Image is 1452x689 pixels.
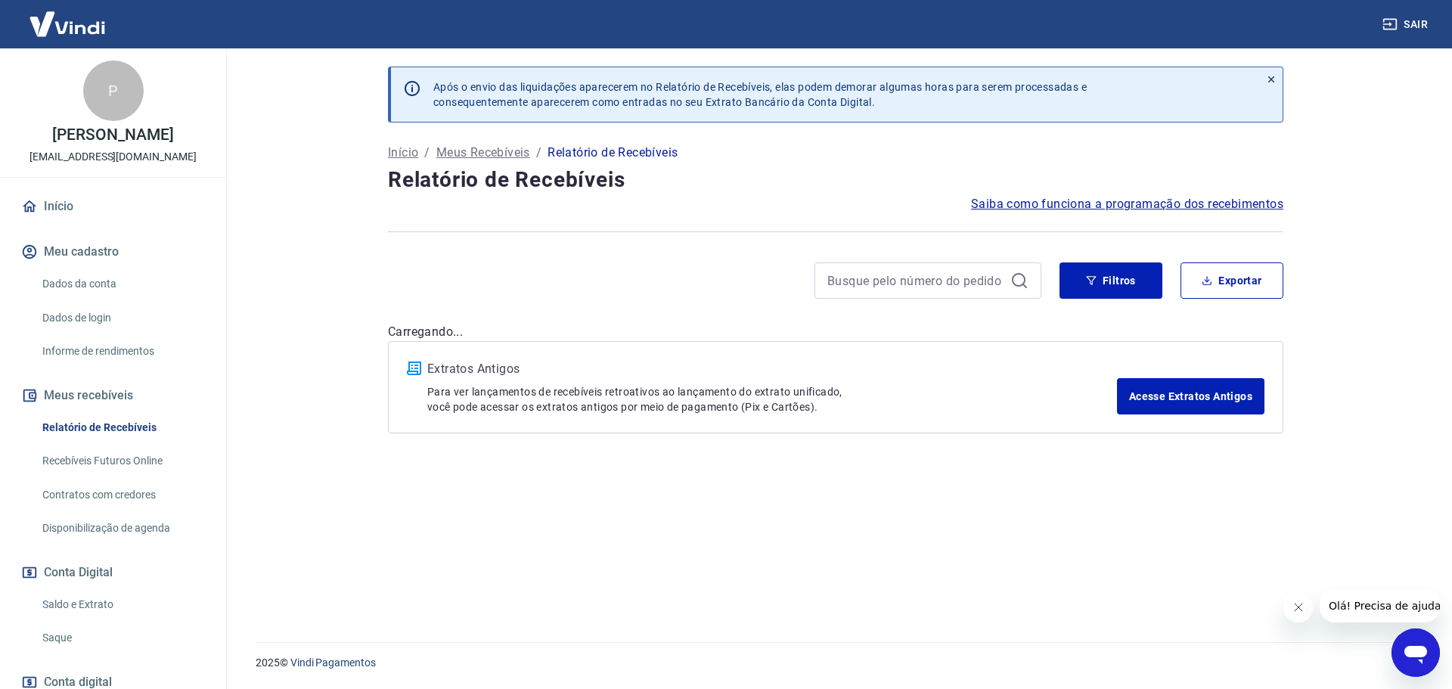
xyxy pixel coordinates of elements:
button: Filtros [1060,262,1162,299]
a: Acesse Extratos Antigos [1117,378,1264,414]
p: 2025 © [256,655,1416,671]
a: Dados de login [36,303,208,334]
p: / [536,144,541,162]
img: ícone [407,362,421,375]
p: [EMAIL_ADDRESS][DOMAIN_NAME] [29,149,197,165]
iframe: Fechar mensagem [1283,592,1314,622]
p: Para ver lançamentos de recebíveis retroativos ao lançamento do extrato unificado, você pode aces... [427,384,1117,414]
a: Disponibilização de agenda [36,513,208,544]
p: Carregando... [388,323,1283,341]
h4: Relatório de Recebíveis [388,165,1283,195]
a: Contratos com credores [36,480,208,511]
a: Início [18,190,208,223]
button: Meu cadastro [18,235,208,268]
button: Conta Digital [18,556,208,589]
input: Busque pelo número do pedido [827,269,1004,292]
button: Meus recebíveis [18,379,208,412]
a: Relatório de Recebíveis [36,412,208,443]
a: Informe de rendimentos [36,336,208,367]
a: Vindi Pagamentos [290,656,376,669]
button: Exportar [1181,262,1283,299]
iframe: Mensagem da empresa [1320,589,1440,622]
a: Recebíveis Futuros Online [36,445,208,476]
button: Sair [1379,11,1434,39]
a: Dados da conta [36,268,208,299]
a: Saque [36,622,208,653]
p: Relatório de Recebíveis [548,144,678,162]
img: Vindi [18,1,116,47]
a: Saiba como funciona a programação dos recebimentos [971,195,1283,213]
p: / [424,144,430,162]
a: Saldo e Extrato [36,589,208,620]
a: Meus Recebíveis [436,144,530,162]
div: P [83,61,144,121]
p: Após o envio das liquidações aparecerem no Relatório de Recebíveis, elas podem demorar algumas ho... [433,79,1087,110]
a: Início [388,144,418,162]
p: [PERSON_NAME] [52,127,173,143]
iframe: Botão para abrir a janela de mensagens [1391,628,1440,677]
span: Olá! Precisa de ajuda? [9,11,127,23]
p: Extratos Antigos [427,360,1117,378]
